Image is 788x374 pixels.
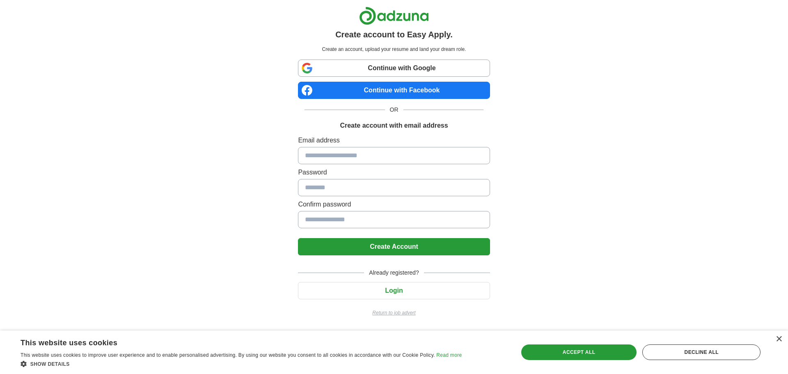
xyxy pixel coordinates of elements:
img: Adzuna logo [359,7,429,25]
a: Read more, opens a new window [436,352,462,358]
h1: Create account with email address [340,121,448,131]
button: Create Account [298,238,490,255]
span: Show details [30,361,70,367]
a: Return to job advert [298,309,490,317]
span: Already registered? [364,268,424,277]
div: This website uses cookies [21,335,441,348]
div: Decline all [642,344,761,360]
label: Password [298,167,490,177]
div: Close [776,336,782,342]
h1: Create account to Easy Apply. [335,28,453,41]
button: Login [298,282,490,299]
div: Show details [21,360,462,368]
label: Email address [298,135,490,145]
a: Continue with Facebook [298,82,490,99]
a: Login [298,287,490,294]
span: This website uses cookies to improve user experience and to enable personalised advertising. By u... [21,352,435,358]
p: Create an account, upload your resume and land your dream role. [300,46,488,53]
div: Accept all [521,344,637,360]
label: Confirm password [298,200,490,209]
a: Continue with Google [298,60,490,77]
span: OR [385,106,403,114]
